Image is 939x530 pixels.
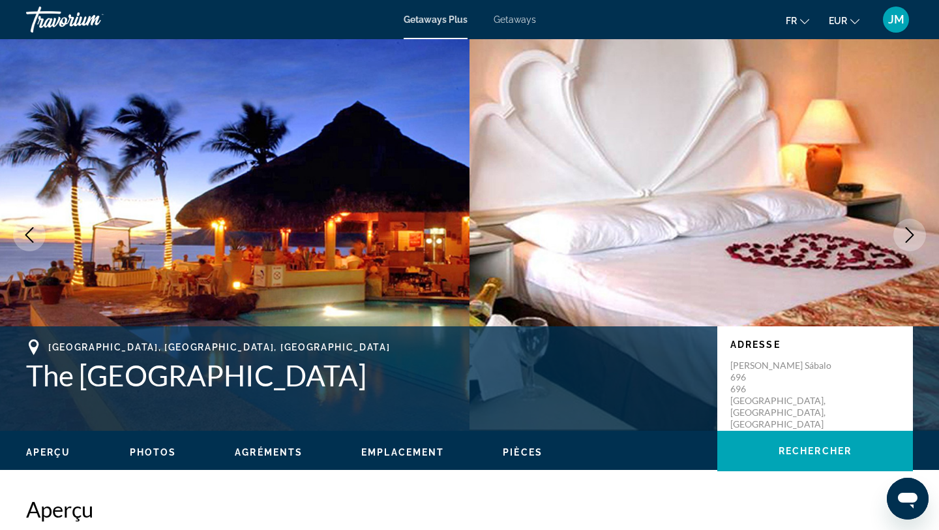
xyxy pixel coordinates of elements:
[503,447,543,458] span: Pièces
[494,14,536,25] a: Getaways
[730,360,835,430] p: [PERSON_NAME] Sábalo 696 696 [GEOGRAPHIC_DATA], [GEOGRAPHIC_DATA], [GEOGRAPHIC_DATA]
[26,3,156,37] a: Travorium
[235,447,303,458] span: Agréments
[887,478,929,520] iframe: Bouton de lancement de la fenêtre de messagerie
[829,16,847,26] span: EUR
[503,446,543,458] button: Pièces
[404,14,468,25] a: Getaways Plus
[730,339,900,350] p: Adresse
[26,446,71,458] button: Aperçu
[879,6,913,33] button: User Menu
[888,13,904,26] span: JM
[717,431,913,471] button: Rechercher
[893,219,926,251] button: Next image
[130,446,177,458] button: Photos
[235,446,303,458] button: Agréments
[361,446,444,458] button: Emplacement
[786,16,797,26] span: fr
[786,11,809,30] button: Change language
[130,447,177,458] span: Photos
[48,342,390,352] span: [GEOGRAPHIC_DATA], [GEOGRAPHIC_DATA], [GEOGRAPHIC_DATA]
[26,447,71,458] span: Aperçu
[779,446,852,456] span: Rechercher
[361,447,444,458] span: Emplacement
[13,219,46,251] button: Previous image
[829,11,859,30] button: Change currency
[26,496,913,522] h2: Aperçu
[26,358,704,392] h1: The [GEOGRAPHIC_DATA]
